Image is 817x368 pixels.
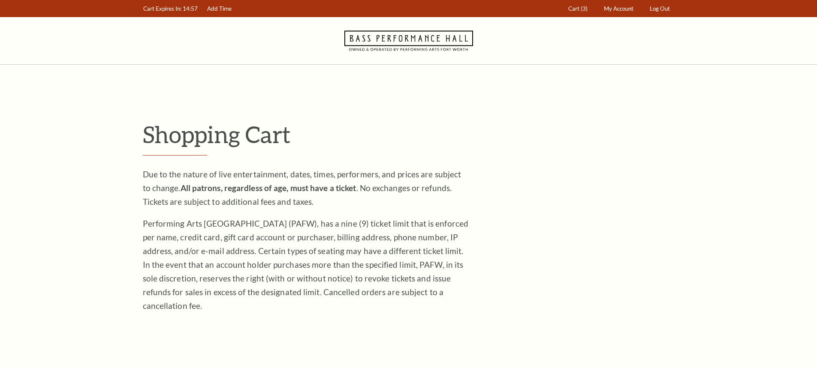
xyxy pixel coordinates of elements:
span: Cart Expires In: [143,5,181,12]
p: Performing Arts [GEOGRAPHIC_DATA] (PAFW), has a nine (9) ticket limit that is enforced per name, ... [143,217,469,313]
strong: All patrons, regardless of age, must have a ticket [181,183,356,193]
a: My Account [600,0,637,17]
span: Due to the nature of live entertainment, dates, times, performers, and prices are subject to chan... [143,169,461,206]
p: Shopping Cart [143,120,675,148]
span: Cart [568,5,579,12]
span: My Account [604,5,633,12]
a: Log Out [645,0,674,17]
a: Cart (3) [564,0,591,17]
span: (3) [581,5,588,12]
a: Add Time [203,0,235,17]
span: 14:57 [183,5,198,12]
